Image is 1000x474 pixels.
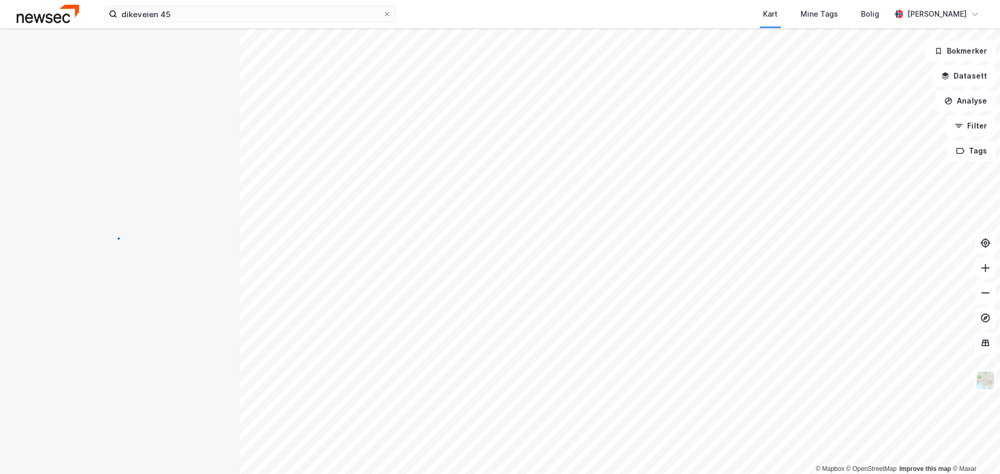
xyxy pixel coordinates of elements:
div: Bolig [861,8,879,20]
button: Datasett [932,66,996,86]
a: OpenStreetMap [846,465,897,472]
div: Kart [763,8,778,20]
button: Filter [946,116,996,136]
div: [PERSON_NAME] [907,8,967,20]
img: Z [976,370,995,390]
img: newsec-logo.f6e21ccffca1b3a03d2d.png [17,5,79,23]
a: Mapbox [816,465,844,472]
img: spinner.a6d8c91a73a9ac5275cf975e30b51cfb.svg [111,237,128,253]
iframe: Chat Widget [948,424,1000,474]
input: Søk på adresse, matrikkel, gårdeiere, leietakere eller personer [117,6,383,22]
button: Bokmerker [926,41,996,61]
button: Tags [947,140,996,161]
div: Mine Tags [801,8,838,20]
a: Improve this map [899,465,951,472]
button: Analyse [935,91,996,111]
